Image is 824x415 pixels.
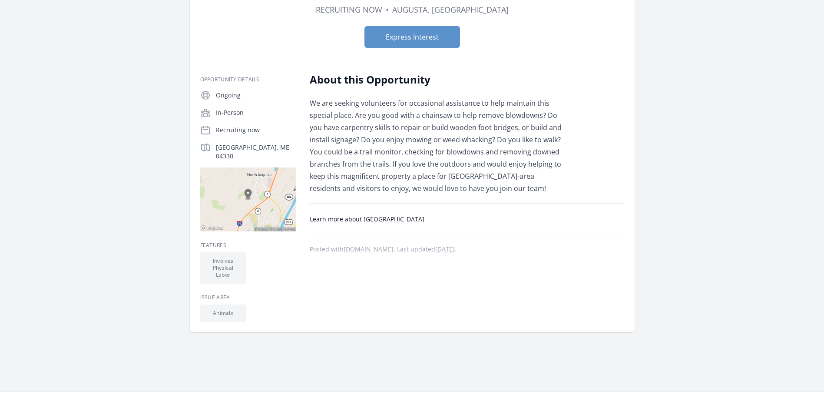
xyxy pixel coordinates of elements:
a: [DOMAIN_NAME] [344,245,394,253]
h3: Issue area [200,294,296,301]
a: Learn more about [GEOGRAPHIC_DATA] [310,215,424,223]
p: Recruiting now [216,126,296,134]
button: Express Interest [364,26,460,48]
li: Animals [200,305,246,322]
div: • [386,3,389,16]
p: [GEOGRAPHIC_DATA], ME 04330 [216,143,296,161]
h3: Opportunity Details [200,76,296,83]
h3: Features [200,242,296,249]
dd: Recruiting now [316,3,382,16]
h2: About this Opportunity [310,73,564,87]
abbr: Thu, Sep 11, 2025 11:25 AM [435,245,455,253]
img: Map [200,167,296,231]
p: In-Person [216,108,296,117]
p: Posted with . Last updated . [310,246,624,253]
p: Ongoing [216,91,296,100]
li: Involves Physical Labor [200,252,246,284]
dd: Augusta, [GEOGRAPHIC_DATA] [392,3,509,16]
p: We are seeking volunteers for occasional assistance to help maintain this special place. Are you ... [310,97,564,194]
